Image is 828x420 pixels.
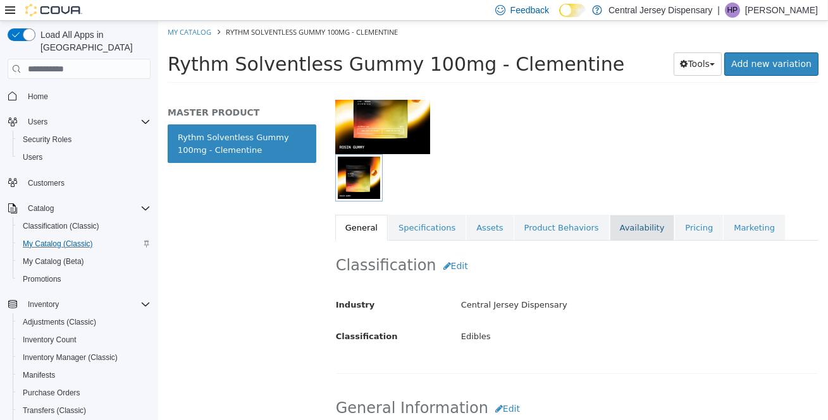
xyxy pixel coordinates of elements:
[28,117,47,127] span: Users
[23,221,99,231] span: Classification (Classic)
[13,270,156,288] button: Promotions
[18,150,151,165] span: Users
[18,132,151,147] span: Security Roles
[23,201,59,216] button: Catalog
[178,279,217,289] span: Industry
[23,175,151,191] span: Customers
[18,368,151,383] span: Manifests
[18,315,101,330] a: Adjustments (Classic)
[727,3,738,18] span: HP
[178,311,240,320] span: Classification
[18,236,151,251] span: My Catalog (Classic)
[559,4,586,17] input: Dark Mode
[13,148,156,166] button: Users
[28,203,54,213] span: Catalog
[178,234,660,257] h2: Classification
[13,384,156,402] button: Purchase Orders
[13,253,156,270] button: My Catalog (Beta)
[9,104,158,142] a: Rythm Solventless Gummy 100mg - Clementine
[452,194,517,220] a: Availability
[13,349,156,366] button: Inventory Manager (Classic)
[28,92,48,102] span: Home
[23,405,86,416] span: Transfers (Classic)
[559,17,560,18] span: Dark Mode
[18,403,151,418] span: Transfers (Classic)
[23,274,61,284] span: Promotions
[356,194,451,220] a: Product Behaviors
[18,385,151,400] span: Purchase Orders
[18,385,85,400] a: Purchase Orders
[9,32,466,54] span: Rythm Solventless Gummy 100mg - Clementine
[177,39,272,133] img: 150
[294,305,669,327] div: Edibles
[18,150,47,165] a: Users
[18,350,151,365] span: Inventory Manager (Classic)
[18,236,98,251] a: My Catalog (Classic)
[13,366,156,384] button: Manifests
[717,3,720,18] p: |
[28,299,59,309] span: Inventory
[13,131,156,148] button: Security Roles
[18,219,104,234] a: Classification (Classic)
[68,6,240,16] span: Rythm Solventless Gummy 100mg - Clementine
[18,403,91,418] a: Transfers (Classic)
[25,4,82,16] img: Cova
[23,114,53,129] button: Users
[3,113,156,131] button: Users
[609,3,712,18] p: Central Jersey Dispensary
[308,194,355,220] a: Assets
[18,368,60,383] a: Manifests
[9,86,158,97] h5: MASTER PRODUCT
[23,317,96,327] span: Adjustments (Classic)
[13,235,156,253] button: My Catalog (Classic)
[13,331,156,349] button: Inventory Count
[18,272,151,287] span: Promotions
[517,194,565,220] a: Pricing
[18,254,151,269] span: My Catalog (Beta)
[177,194,230,220] a: General
[3,200,156,217] button: Catalog
[745,3,818,18] p: [PERSON_NAME]
[725,3,740,18] div: Himansu Patel
[18,350,123,365] a: Inventory Manager (Classic)
[3,296,156,313] button: Inventory
[23,88,151,104] span: Home
[18,272,66,287] a: Promotions
[565,194,627,220] a: Marketing
[23,152,42,162] span: Users
[23,388,80,398] span: Purchase Orders
[23,114,151,129] span: Users
[23,256,84,267] span: My Catalog (Beta)
[566,32,660,55] a: Add new variation
[294,273,669,296] div: Central Jersey Dispensary
[278,234,317,257] button: Edit
[23,297,151,312] span: Inventory
[3,174,156,192] button: Customers
[23,135,71,145] span: Security Roles
[28,178,65,188] span: Customers
[23,176,70,191] a: Customers
[9,6,53,16] a: My Catalog
[18,219,151,234] span: Classification (Classic)
[23,370,55,380] span: Manifests
[510,4,549,16] span: Feedback
[23,335,77,345] span: Inventory Count
[23,297,64,312] button: Inventory
[23,89,53,104] a: Home
[18,332,151,347] span: Inventory Count
[23,201,151,216] span: Catalog
[3,87,156,105] button: Home
[18,332,82,347] a: Inventory Count
[516,32,564,55] button: Tools
[18,315,151,330] span: Adjustments (Classic)
[35,28,151,54] span: Load All Apps in [GEOGRAPHIC_DATA]
[13,217,156,235] button: Classification (Classic)
[330,376,369,400] button: Edit
[230,194,307,220] a: Specifications
[23,352,118,363] span: Inventory Manager (Classic)
[178,376,660,400] h2: General Information
[23,239,93,249] span: My Catalog (Classic)
[13,402,156,419] button: Transfers (Classic)
[13,313,156,331] button: Adjustments (Classic)
[18,254,89,269] a: My Catalog (Beta)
